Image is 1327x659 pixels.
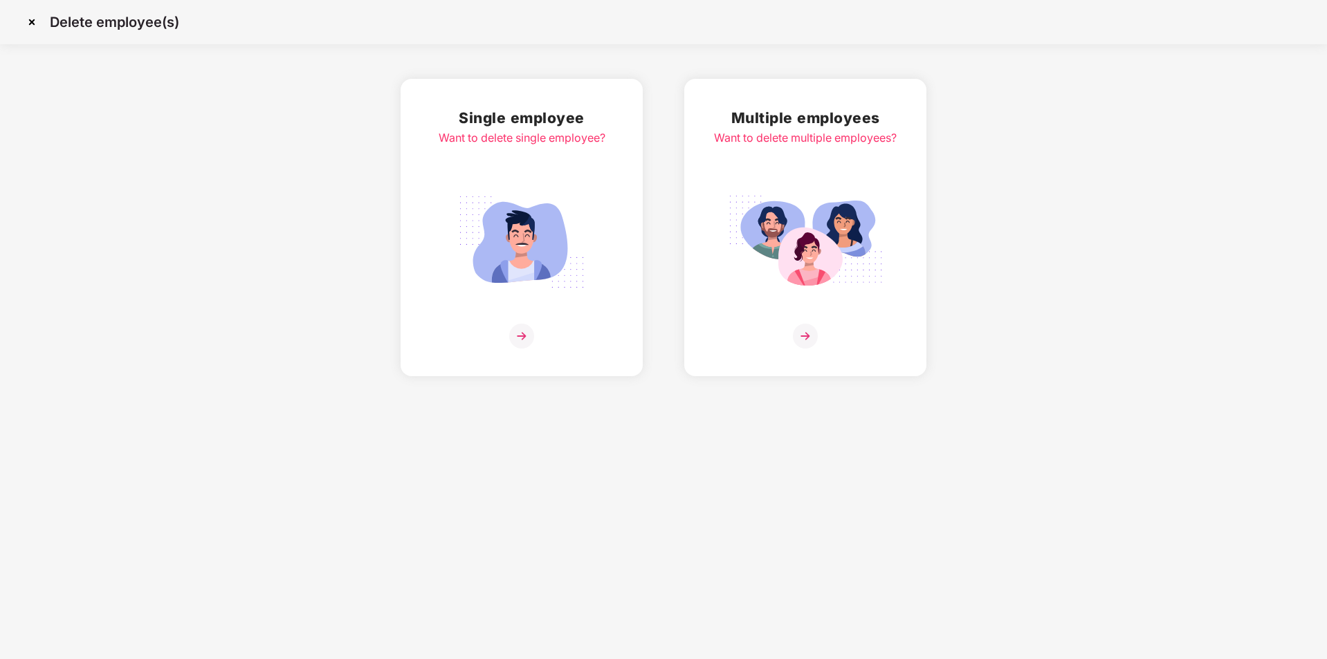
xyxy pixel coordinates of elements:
p: Delete employee(s) [50,14,179,30]
img: svg+xml;base64,PHN2ZyB4bWxucz0iaHR0cDovL3d3dy53My5vcmcvMjAwMC9zdmciIHdpZHRoPSIzNiIgaGVpZ2h0PSIzNi... [509,324,534,349]
img: svg+xml;base64,PHN2ZyB4bWxucz0iaHR0cDovL3d3dy53My5vcmcvMjAwMC9zdmciIGlkPSJTaW5nbGVfZW1wbG95ZWUiIH... [444,188,599,296]
img: svg+xml;base64,PHN2ZyB4bWxucz0iaHR0cDovL3d3dy53My5vcmcvMjAwMC9zdmciIHdpZHRoPSIzNiIgaGVpZ2h0PSIzNi... [793,324,818,349]
img: svg+xml;base64,PHN2ZyBpZD0iQ3Jvc3MtMzJ4MzIiIHhtbG5zPSJodHRwOi8vd3d3LnczLm9yZy8yMDAwL3N2ZyIgd2lkdG... [21,11,43,33]
h2: Single employee [439,106,605,129]
div: Want to delete single employee? [439,129,605,147]
img: svg+xml;base64,PHN2ZyB4bWxucz0iaHR0cDovL3d3dy53My5vcmcvMjAwMC9zdmciIGlkPSJNdWx0aXBsZV9lbXBsb3llZS... [728,188,883,296]
h2: Multiple employees [714,106,897,129]
div: Want to delete multiple employees? [714,129,897,147]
